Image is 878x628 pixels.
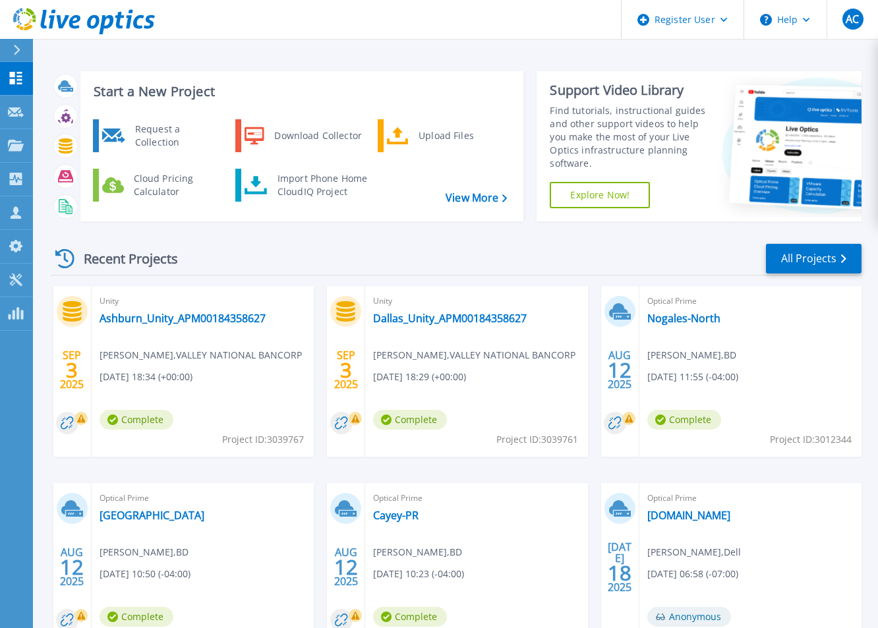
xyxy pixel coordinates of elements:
[100,348,302,362] span: [PERSON_NAME] , VALLEY NATIONAL BANCORP
[373,312,527,325] a: Dallas_Unity_APM00184358627
[550,82,711,99] div: Support Video Library
[550,104,711,170] div: Find tutorials, instructional guides and other support videos to help you make the most of your L...
[59,543,84,591] div: AUG 2025
[373,509,419,522] a: Cayey-PR
[334,561,358,573] span: 12
[378,119,513,152] a: Upload Files
[647,607,731,627] span: Anonymous
[373,294,579,308] span: Unity
[60,561,84,573] span: 12
[647,410,721,430] span: Complete
[100,370,192,384] span: [DATE] 18:34 (+00:00)
[647,312,720,325] a: Nogales-North
[647,491,854,505] span: Optical Prime
[93,119,228,152] a: Request a Collection
[334,346,359,394] div: SEP 2025
[647,348,736,362] span: [PERSON_NAME] , BD
[373,545,462,559] span: [PERSON_NAME] , BD
[66,364,78,376] span: 3
[334,543,359,591] div: AUG 2025
[100,607,173,627] span: Complete
[271,172,374,198] div: Import Phone Home CloudIQ Project
[51,243,196,275] div: Recent Projects
[647,294,854,308] span: Optical Prime
[129,123,225,149] div: Request a Collection
[100,491,306,505] span: Optical Prime
[235,119,370,152] a: Download Collector
[373,410,447,430] span: Complete
[608,364,631,376] span: 12
[446,192,507,204] a: View More
[647,370,738,384] span: [DATE] 11:55 (-04:00)
[100,509,204,522] a: [GEOGRAPHIC_DATA]
[412,123,510,149] div: Upload Files
[607,346,632,394] div: AUG 2025
[373,370,466,384] span: [DATE] 18:29 (+00:00)
[100,294,306,308] span: Unity
[93,169,228,202] a: Cloud Pricing Calculator
[647,545,741,559] span: [PERSON_NAME] , Dell
[127,172,225,198] div: Cloud Pricing Calculator
[94,84,507,99] h3: Start a New Project
[373,567,464,581] span: [DATE] 10:23 (-04:00)
[766,244,862,273] a: All Projects
[100,567,190,581] span: [DATE] 10:50 (-04:00)
[59,346,84,394] div: SEP 2025
[550,182,650,208] a: Explore Now!
[496,432,578,447] span: Project ID: 3039761
[770,432,852,447] span: Project ID: 3012344
[647,567,738,581] span: [DATE] 06:58 (-07:00)
[373,348,575,362] span: [PERSON_NAME] , VALLEY NATIONAL BANCORP
[846,14,859,24] span: AC
[222,432,304,447] span: Project ID: 3039767
[608,567,631,579] span: 18
[373,607,447,627] span: Complete
[647,509,730,522] a: [DOMAIN_NAME]
[100,312,266,325] a: Ashburn_Unity_APM00184358627
[268,123,367,149] div: Download Collector
[340,364,352,376] span: 3
[100,410,173,430] span: Complete
[100,545,189,559] span: [PERSON_NAME] , BD
[373,491,579,505] span: Optical Prime
[607,543,632,591] div: [DATE] 2025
